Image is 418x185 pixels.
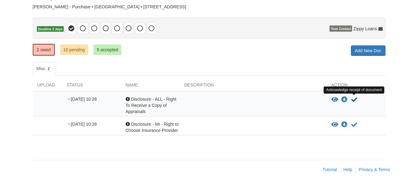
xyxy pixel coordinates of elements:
[67,122,97,127] span: [DATE] 10:28
[327,82,386,91] div: Action
[341,97,347,102] a: Download Disclosure - ALL - Right To Receive a Copy of Appraisals
[121,82,180,91] div: Name
[37,26,64,32] span: Deadline 2 days
[126,97,176,114] span: Disclosure - ALL - Right To Receive a Copy of Appraisals
[351,45,386,56] a: Add New Doc
[341,122,347,127] a: Download Disclosure - MI - Right to Choose Insurance Provider
[180,82,327,91] div: Description
[33,4,386,10] div: [PERSON_NAME] - Purchase • [GEOGRAPHIC_DATA] • [STREET_ADDRESS]
[33,62,56,76] a: Misc
[351,121,358,128] button: Acknowledge receipt of document
[33,44,55,56] a: 2 owed
[93,44,122,55] a: 5 accepted
[343,167,352,172] a: Help
[323,167,337,172] a: Tutorial
[45,66,52,72] span: 2
[126,122,179,133] span: Disclosure - MI - Right to Choose Insurance Provider
[330,26,352,32] span: Your Contact
[331,97,338,103] button: View Disclosure - ALL - Right To Receive a Copy of Appraisals
[353,26,377,32] span: Zippy Loans
[359,167,390,172] a: Privacy & Terms
[67,97,97,102] span: [DATE] 10:28
[324,86,384,94] div: Acknowledge receipt of document
[33,82,62,91] div: Upload
[331,122,338,128] button: View Disclosure - MI - Right to Choose Insurance Provider
[351,96,358,103] button: Acknowledge receipt of document
[62,82,121,91] div: Status
[60,44,88,55] a: 10 pending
